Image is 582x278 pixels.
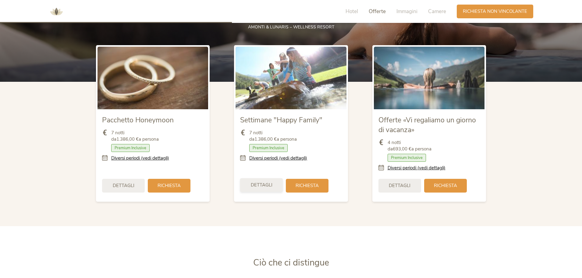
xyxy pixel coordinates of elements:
[254,136,277,142] b: 1.386,00 €
[253,257,329,269] span: Ciò che ci distingue
[374,47,484,109] img: Offerte «Vi regaliamo un giorno di vacanza»
[396,8,417,15] span: Immagini
[388,139,431,152] span: 4 notti da a persona
[47,2,66,21] img: AMONTI & LUNARIS Wellnessresort
[158,182,181,189] span: Richiesta
[388,154,426,162] span: Premium Inclusive
[249,155,307,161] a: Diversi periodi (vedi dettagli)
[248,24,334,30] span: AMONTI & LUNARIS – wellness resort
[378,115,476,135] span: Offerte «Vi regaliamo un giorno di vacanza»
[111,130,159,143] span: 7 notti da a persona
[98,47,208,109] img: Pacchetto Honeymoon
[393,146,411,152] b: 693,00 €
[249,144,288,152] span: Premium Inclusive
[369,8,386,15] span: Offerte
[249,130,297,143] span: 7 notti da a persona
[116,136,139,142] b: 1.386,00 €
[388,165,445,171] a: Diversi periodi (vedi dettagli)
[111,144,150,152] span: Premium Inclusive
[113,182,134,189] span: Dettagli
[389,182,410,189] span: Dettagli
[251,182,272,188] span: Dettagli
[102,115,174,125] span: Pacchetto Honeymoon
[428,8,446,15] span: Camere
[47,9,66,13] a: AMONTI & LUNARIS Wellnessresort
[346,8,358,15] span: Hotel
[240,115,322,125] span: Settimane "Happy Family"
[434,182,457,189] span: Richiesta
[111,155,169,161] a: Diversi periodi (vedi dettagli)
[236,47,346,109] img: Settimane "Happy Family"
[296,182,319,189] span: Richiesta
[463,8,527,15] span: Richiesta non vincolante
